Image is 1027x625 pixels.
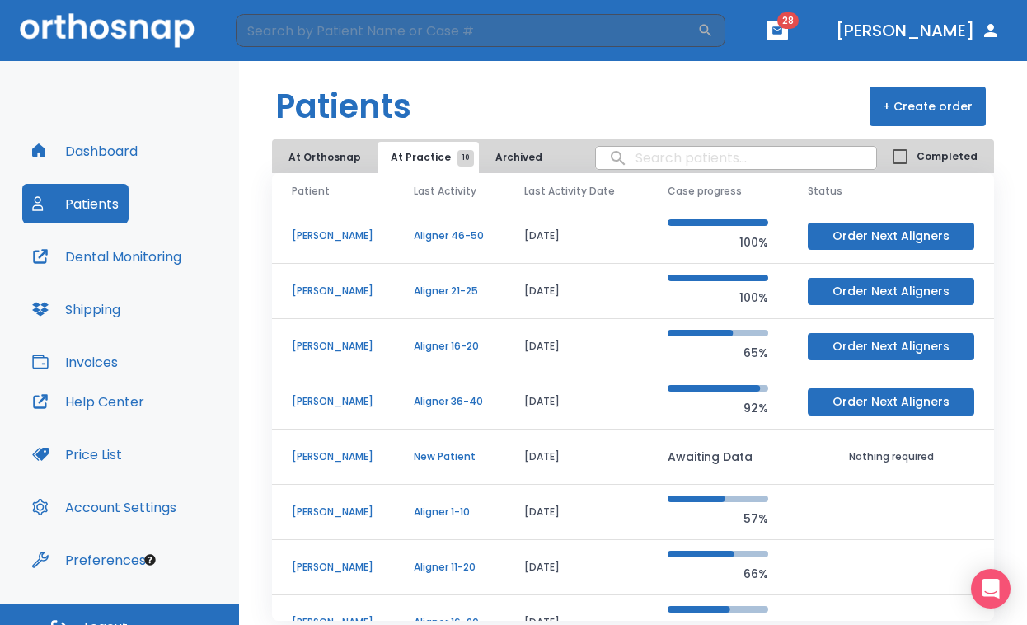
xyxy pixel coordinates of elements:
[808,184,842,199] span: Status
[292,449,374,464] p: [PERSON_NAME]
[870,87,986,126] button: + Create order
[504,319,648,374] td: [DATE]
[22,382,154,421] button: Help Center
[292,184,330,199] span: Patient
[414,505,485,519] p: Aligner 1-10
[917,149,978,164] span: Completed
[22,540,156,580] button: Preferences
[668,288,768,308] p: 100%
[777,12,799,29] span: 28
[829,16,1007,45] button: [PERSON_NAME]
[808,333,974,360] button: Order Next Aligners
[414,560,485,575] p: Aligner 11-20
[22,435,132,474] button: Price List
[275,142,549,173] div: tabs
[292,339,374,354] p: [PERSON_NAME]
[971,569,1011,609] div: Open Intercom Messenger
[275,142,374,173] button: At Orthosnap
[22,487,186,527] button: Account Settings
[524,184,615,199] span: Last Activity Date
[668,398,768,418] p: 92%
[504,374,648,430] td: [DATE]
[22,342,128,382] button: Invoices
[808,449,974,464] p: Nothing required
[457,150,474,167] span: 10
[596,142,877,174] input: search
[292,228,374,243] p: [PERSON_NAME]
[668,343,768,363] p: 65%
[143,552,157,567] div: Tooltip anchor
[808,223,974,250] button: Order Next Aligners
[414,228,485,243] p: Aligner 46-50
[668,509,768,529] p: 57%
[504,485,648,540] td: [DATE]
[22,289,130,329] button: Shipping
[504,264,648,319] td: [DATE]
[292,560,374,575] p: [PERSON_NAME]
[22,237,191,276] button: Dental Monitoring
[22,184,129,223] button: Patients
[414,394,485,409] p: Aligner 36-40
[292,505,374,519] p: [PERSON_NAME]
[504,209,648,264] td: [DATE]
[22,131,148,171] button: Dashboard
[236,14,697,47] input: Search by Patient Name or Case #
[668,447,768,467] p: Awaiting Data
[414,339,485,354] p: Aligner 16-20
[391,150,466,165] span: At Practice
[808,278,974,305] button: Order Next Aligners
[292,284,374,298] p: [PERSON_NAME]
[292,394,374,409] p: [PERSON_NAME]
[504,430,648,485] td: [DATE]
[668,184,742,199] span: Case progress
[275,82,411,131] h1: Patients
[495,150,557,165] span: Archived
[414,449,485,464] p: New Patient
[414,284,485,298] p: Aligner 21-25
[668,233,768,252] p: 100%
[504,540,648,595] td: [DATE]
[808,388,974,416] button: Order Next Aligners
[20,13,195,47] img: Orthosnap
[414,184,476,199] span: Last Activity
[668,564,768,584] p: 66%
